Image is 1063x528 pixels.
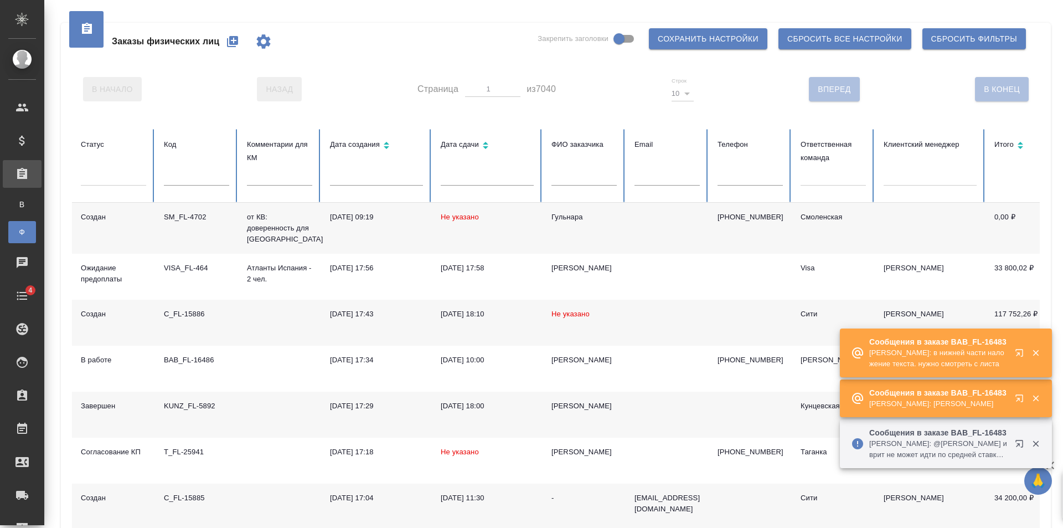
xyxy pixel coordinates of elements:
p: [PHONE_NUMBER] [718,212,783,223]
div: Создан [81,212,146,223]
div: [PERSON_NAME] [551,447,617,458]
button: Открыть в новой вкладке [1008,433,1035,459]
button: Закрыть [1024,393,1047,403]
div: [DATE] 17:56 [330,263,423,274]
div: [DATE] 10:00 [441,355,534,366]
div: Статус [81,138,146,151]
p: Сообщения в заказе BAB_FL-16483 [869,427,1008,438]
a: 4 [3,282,42,310]
div: ФИО заказчика [551,138,617,151]
div: Создан [81,493,146,504]
td: [PERSON_NAME] [875,254,985,300]
a: Ф [8,221,36,243]
button: Закрыть [1024,348,1047,358]
span: Сохранить настройки [658,32,758,46]
p: [PHONE_NUMBER] [718,355,783,366]
p: [PERSON_NAME]: [PERSON_NAME] [869,398,1008,409]
div: [DATE] 11:30 [441,493,534,504]
span: Не указано [551,310,590,318]
div: Кунцевская [801,401,866,412]
button: Сохранить настройки [649,28,767,49]
div: [PERSON_NAME] [801,355,866,366]
div: Создан [81,309,146,320]
div: [DATE] 17:34 [330,355,423,366]
div: [DATE] 18:10 [441,309,534,320]
div: Сити [801,309,866,320]
div: Ожидание предоплаты [81,263,146,285]
div: [DATE] 17:04 [330,493,423,504]
div: C_FL-15886 [164,309,229,320]
div: VISA_FL-464 [164,263,229,274]
td: [PERSON_NAME] [875,300,985,346]
span: Не указано [441,448,479,456]
p: [PHONE_NUMBER] [718,447,783,458]
div: Visa [801,263,866,274]
p: [EMAIL_ADDRESS][DOMAIN_NAME] [634,493,700,515]
div: Комментарии для КМ [247,138,312,165]
div: Сортировка [994,138,1060,154]
div: [DATE] 17:29 [330,401,423,412]
div: [PERSON_NAME] [551,263,617,274]
div: Email [634,138,700,151]
p: от КВ: доверенность для [GEOGRAPHIC_DATA] [247,212,312,245]
button: Создать [219,28,246,55]
span: В [14,199,30,210]
div: [DATE] 17:43 [330,309,423,320]
div: [PERSON_NAME] [551,355,617,366]
div: [DATE] 17:18 [330,447,423,458]
div: Смоленская [801,212,866,223]
div: Согласование КП [81,447,146,458]
p: [PERSON_NAME]: @[PERSON_NAME] иврит не может идти по средней ставке за верстку [869,438,1008,460]
span: Сбросить фильтры [931,32,1017,46]
div: Сити [801,493,866,504]
div: [PERSON_NAME] [551,401,617,412]
div: [DATE] 17:58 [441,263,534,274]
span: Не указано [441,213,479,221]
div: C_FL-15885 [164,493,229,504]
p: Атланты Испания - 2 чел. [247,263,312,285]
div: [DATE] 09:19 [330,212,423,223]
div: T_FL-25941 [164,447,229,458]
div: Гульнара [551,212,617,223]
div: Клиентский менеджер [884,138,977,151]
span: Закрепить заголовки [538,33,608,44]
div: - [551,493,617,504]
div: Сортировка [441,138,534,154]
div: Сортировка [330,138,423,154]
div: SM_FL-4702 [164,212,229,223]
button: Открыть в новой вкладке [1008,342,1035,368]
div: BAB_FL-16486 [164,355,229,366]
p: Сообщения в заказе BAB_FL-16483 [869,387,1008,398]
div: [DATE] 18:00 [441,401,534,412]
span: Сбросить все настройки [787,32,902,46]
div: В работе [81,355,146,366]
div: Завершен [81,401,146,412]
span: 4 [22,285,39,296]
div: Телефон [718,138,783,151]
a: В [8,193,36,216]
div: KUNZ_FL-5892 [164,401,229,412]
p: Сообщения в заказе BAB_FL-16483 [869,336,1008,347]
span: Заказы физических лиц [112,35,219,48]
span: Ф [14,227,30,238]
div: Ответственная команда [801,138,866,165]
div: Код [164,138,229,151]
button: Открыть в новой вкладке [1008,387,1035,414]
button: Сбросить все настройки [778,28,911,49]
button: Сбросить фильтры [922,28,1026,49]
p: [PERSON_NAME]: в нижней части наложение текста. нужно смотреть с листа [869,347,1008,370]
div: Таганка [801,447,866,458]
button: Закрыть [1024,439,1047,449]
